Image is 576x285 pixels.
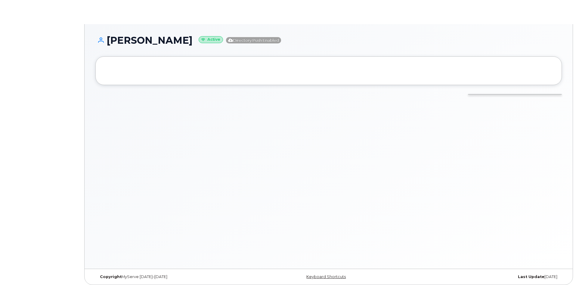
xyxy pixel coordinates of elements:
strong: Last Update [518,274,544,279]
h1: [PERSON_NAME] [95,35,562,46]
div: [DATE] [406,274,562,279]
strong: Copyright [100,274,122,279]
small: Active [199,36,223,43]
div: MyServe [DATE]–[DATE] [95,274,251,279]
a: Keyboard Shortcuts [306,274,346,279]
span: Directory Push Enabled [226,37,281,43]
